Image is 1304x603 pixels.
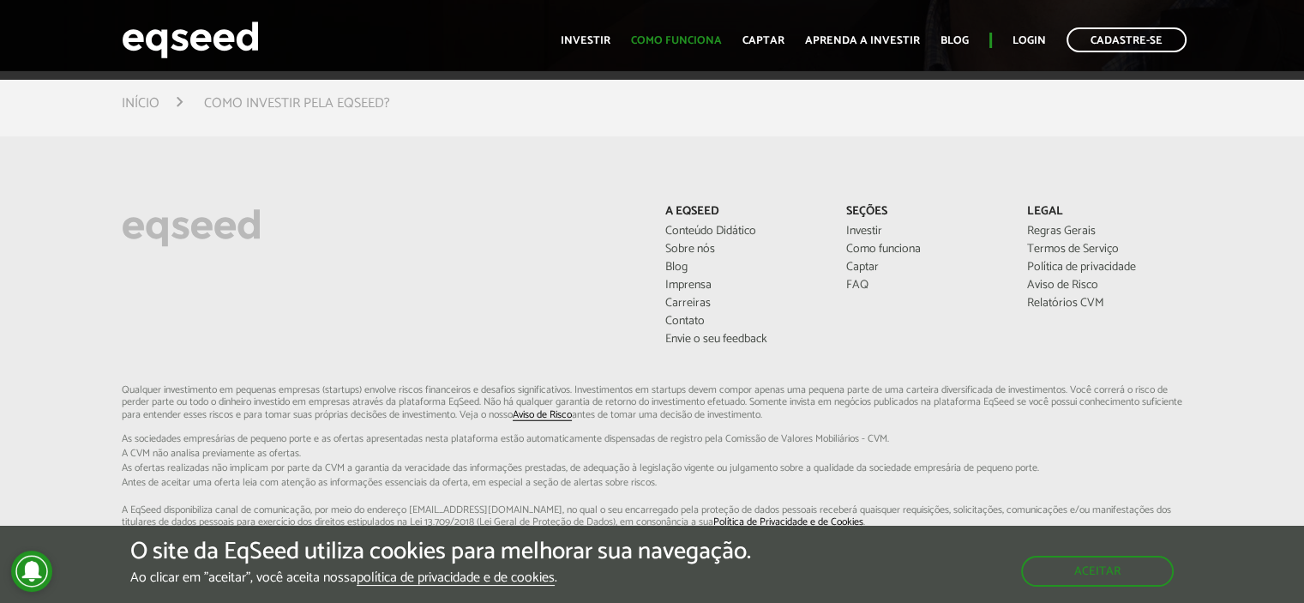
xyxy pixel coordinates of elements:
[122,434,1183,444] span: As sociedades empresárias de pequeno porte e as ofertas apresentadas nesta plataforma estão aut...
[846,262,1001,274] a: Captar
[846,226,1001,238] a: Investir
[1027,298,1182,310] a: Relatórios CVM
[1021,556,1174,587] button: Aceitar
[1013,35,1046,46] a: Login
[1027,205,1182,220] p: Legal
[846,244,1001,256] a: Como funciona
[122,97,159,111] a: Início
[1067,27,1187,52] a: Cadastre-se
[631,35,722,46] a: Como funciona
[1027,244,1182,256] a: Termos de Serviço
[1027,280,1182,292] a: Aviso de Risco
[665,298,820,310] a: Carreiras
[130,570,751,586] p: Ao clicar em "aceitar", você aceita nossa .
[665,316,820,328] a: Contato
[357,571,555,586] a: política de privacidade e de cookies
[665,334,820,346] a: Envie o seu feedback
[940,35,969,46] a: Blog
[122,205,261,251] img: EqSeed Logo
[204,92,390,115] li: Como Investir pela EqSeed?
[805,35,920,46] a: Aprenda a investir
[561,35,610,46] a: Investir
[122,17,259,63] img: EqSeed
[122,384,1183,529] p: Qualquer investimento em pequenas empresas (startups) envolve riscos financeiros e desafios signi...
[1027,226,1182,238] a: Regras Gerais
[665,226,820,238] a: Conteúdo Didático
[122,449,1183,459] span: A CVM não analisa previamente as ofertas.
[130,539,751,565] h5: O site da EqSeed utiliza cookies para melhorar sua navegação.
[846,205,1001,220] p: Seções
[665,244,820,256] a: Sobre nós
[713,517,863,528] a: Política de Privacidade e de Cookies
[665,262,820,274] a: Blog
[742,35,784,46] a: Captar
[1027,262,1182,274] a: Política de privacidade
[665,205,820,220] p: A EqSeed
[122,463,1183,473] span: As ofertas realizadas não implicam por parte da CVM a garantia da veracidade das informações p...
[122,478,1183,488] span: Antes de aceitar uma oferta leia com atenção as informações essenciais da oferta, em especial...
[665,280,820,292] a: Imprensa
[513,410,572,421] a: Aviso de Risco
[846,280,1001,292] a: FAQ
